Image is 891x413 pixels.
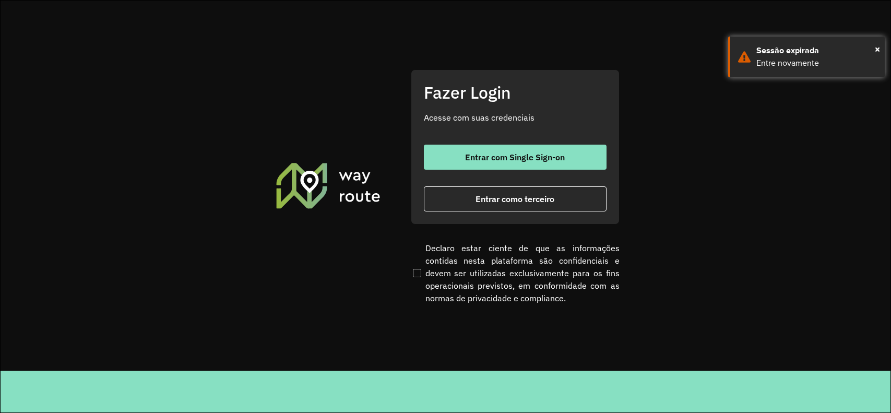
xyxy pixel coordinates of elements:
[424,82,607,102] h2: Fazer Login
[875,41,880,57] button: Close
[756,57,877,69] div: Entre novamente
[476,195,554,203] span: Entrar como terceiro
[875,41,880,57] span: ×
[756,44,877,57] div: Sessão expirada
[411,242,620,304] label: Declaro estar ciente de que as informações contidas nesta plataforma são confidenciais e devem se...
[424,145,607,170] button: button
[275,161,382,209] img: Roteirizador AmbevTech
[465,153,565,161] span: Entrar com Single Sign-on
[424,111,607,124] p: Acesse com suas credenciais
[424,186,607,211] button: button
